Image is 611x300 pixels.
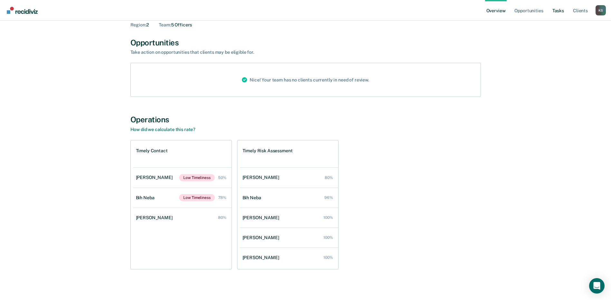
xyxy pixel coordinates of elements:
a: Bih NebaLow Timeliness 78% [133,188,232,208]
div: 100% [323,215,333,220]
div: Nice! Your team has no clients currently in need of review. [237,63,374,97]
a: [PERSON_NAME] 80% [240,168,338,187]
span: Low Timeliness [179,174,215,181]
div: Bih Neba [243,195,264,201]
a: [PERSON_NAME] 100% [240,248,338,267]
div: [PERSON_NAME] [243,235,282,240]
a: How did we calculate this rate? [130,127,196,132]
div: 78% [218,195,226,200]
div: Bih Neba [136,195,157,201]
div: 100% [323,255,333,260]
div: 2 [130,22,149,28]
div: [PERSON_NAME] [136,175,175,180]
div: [PERSON_NAME] [243,215,282,220]
img: Recidiviz [7,7,38,14]
div: [PERSON_NAME] [136,215,175,220]
div: [PERSON_NAME] [243,175,282,180]
h1: Timely Risk Assessment [243,148,293,154]
span: Low Timeliness [179,194,215,201]
div: Take action on opportunities that clients may be eligible for. [130,50,356,55]
h1: Timely Contact [136,148,168,154]
span: Region : [130,22,146,27]
div: 80% [325,175,333,180]
a: [PERSON_NAME] 100% [240,209,338,227]
div: [PERSON_NAME] [243,255,282,260]
a: [PERSON_NAME]Low Timeliness 50% [133,168,232,188]
div: K S [596,5,606,15]
div: Opportunities [130,38,481,47]
button: Profile dropdown button [596,5,606,15]
a: Bih Neba 96% [240,189,338,207]
div: Open Intercom Messenger [589,278,605,294]
div: 100% [323,235,333,240]
a: [PERSON_NAME] 100% [240,229,338,247]
div: 96% [324,195,333,200]
div: 80% [218,215,226,220]
div: 50% [218,175,226,180]
div: 5 Officers [159,22,192,28]
div: Operations [130,115,481,124]
span: Team : [159,22,171,27]
a: [PERSON_NAME] 80% [133,209,232,227]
